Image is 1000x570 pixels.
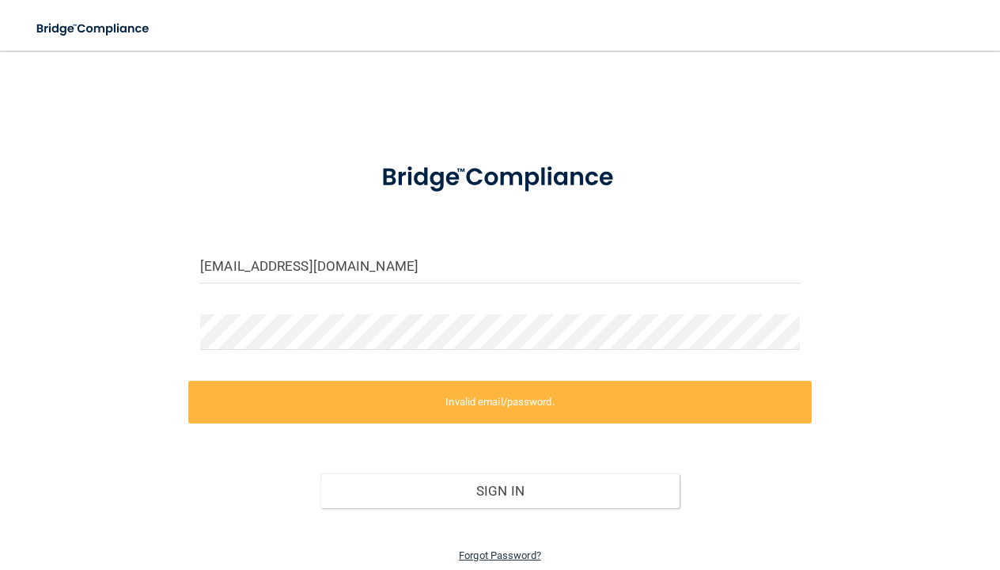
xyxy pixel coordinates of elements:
input: Email [200,248,800,283]
label: Invalid email/password. [188,381,812,424]
img: bridge_compliance_login_screen.278c3ca4.svg [356,146,644,210]
img: bridge_compliance_login_screen.278c3ca4.svg [24,13,164,45]
a: Forgot Password? [459,549,541,561]
button: Sign In [320,473,680,508]
iframe: Drift Widget Chat Controller [726,473,981,537]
